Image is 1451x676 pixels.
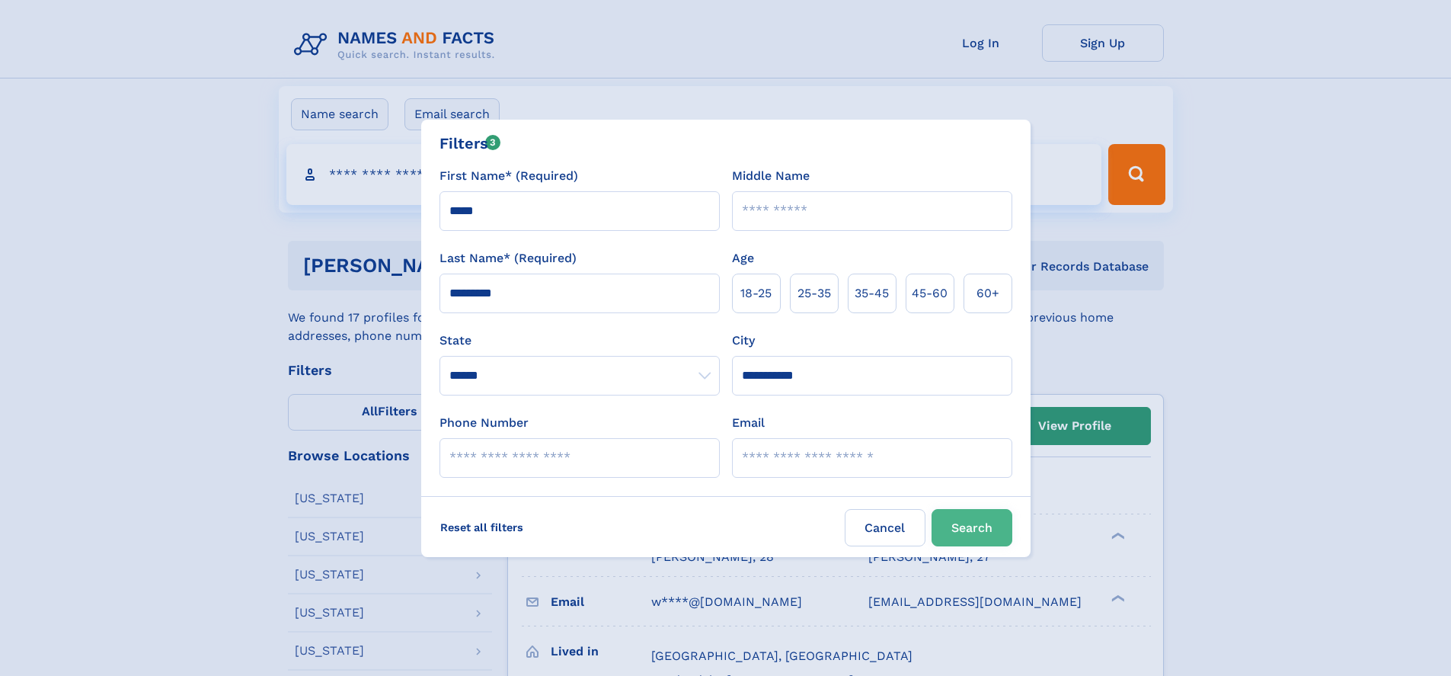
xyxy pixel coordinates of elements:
[430,509,533,546] label: Reset all filters
[912,284,948,303] span: 45‑60
[439,132,501,155] div: Filters
[855,284,889,303] span: 35‑45
[797,284,831,303] span: 25‑35
[932,509,1012,546] button: Search
[732,414,765,432] label: Email
[439,249,577,268] label: Last Name* (Required)
[439,332,720,350] label: State
[439,167,578,185] label: First Name* (Required)
[740,284,772,303] span: 18‑25
[976,284,999,303] span: 60+
[845,509,925,546] label: Cancel
[732,167,810,185] label: Middle Name
[732,332,755,350] label: City
[439,414,529,432] label: Phone Number
[732,249,754,268] label: Age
